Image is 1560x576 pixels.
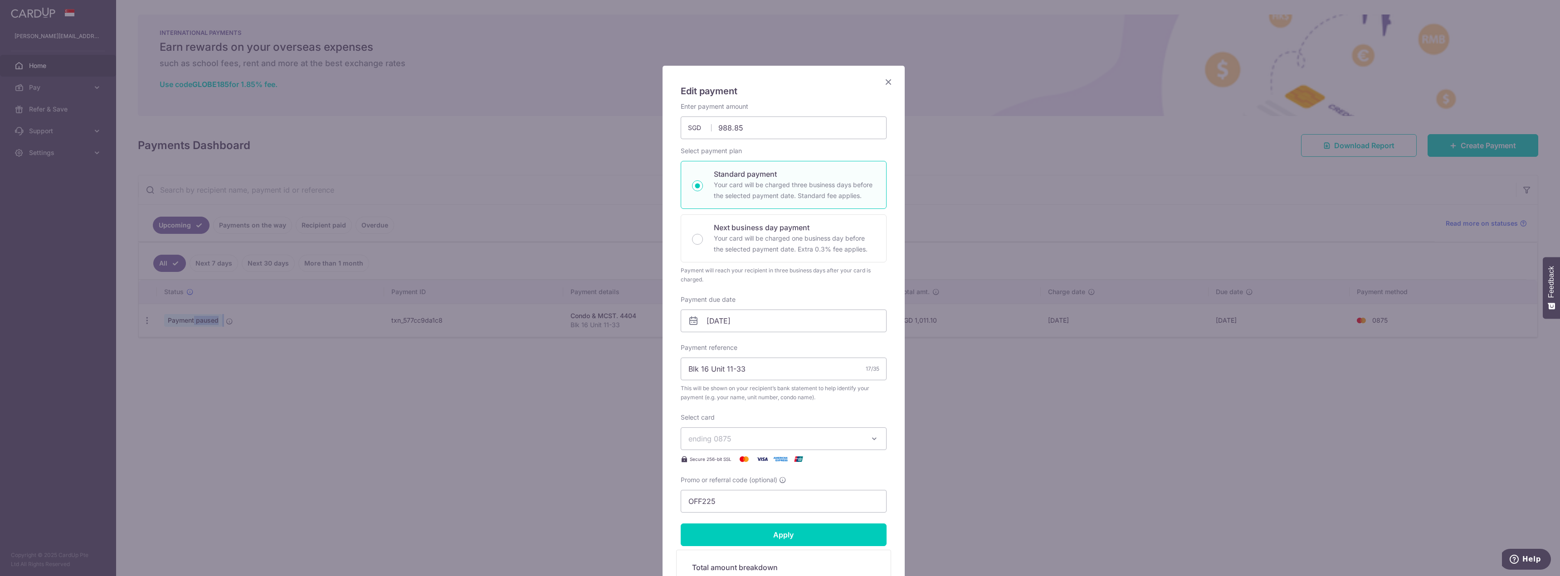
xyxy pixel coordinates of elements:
[771,454,790,465] img: American Express
[681,295,736,304] label: Payment due date
[681,384,887,402] span: This will be shown on your recipient’s bank statement to help identify your payment (e.g. your na...
[681,102,748,111] label: Enter payment amount
[735,454,753,465] img: Mastercard
[688,123,712,132] span: SGD
[714,222,875,233] p: Next business day payment
[1502,549,1551,571] iframe: Opens a widget where you can find more information
[883,77,894,87] button: Close
[681,523,887,546] input: Apply
[692,562,875,573] h5: Total amount breakdown
[688,434,731,443] span: ending 0875
[681,475,777,484] span: Promo or referral code (optional)
[681,413,715,422] label: Select card
[681,84,887,98] h5: Edit payment
[681,310,887,332] input: DD / MM / YYYY
[681,146,742,155] label: Select payment plan
[681,343,737,352] label: Payment reference
[790,454,808,465] img: UnionPay
[714,179,875,201] p: Your card will be charged three business days before the selected payment date. Standard fee appl...
[681,427,887,450] button: ending 0875
[1543,257,1560,319] button: Feedback - Show survey
[690,455,731,463] span: Secure 256-bit SSL
[753,454,771,465] img: Visa
[866,364,879,373] div: 17/35
[681,116,887,139] input: 0.00
[714,169,875,179] p: Standard payment
[1547,266,1555,298] span: Feedback
[681,266,887,284] div: Payment will reach your recipient in three business days after your card is charged.
[714,233,875,255] p: Your card will be charged one business day before the selected payment date. Extra 0.3% fee applies.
